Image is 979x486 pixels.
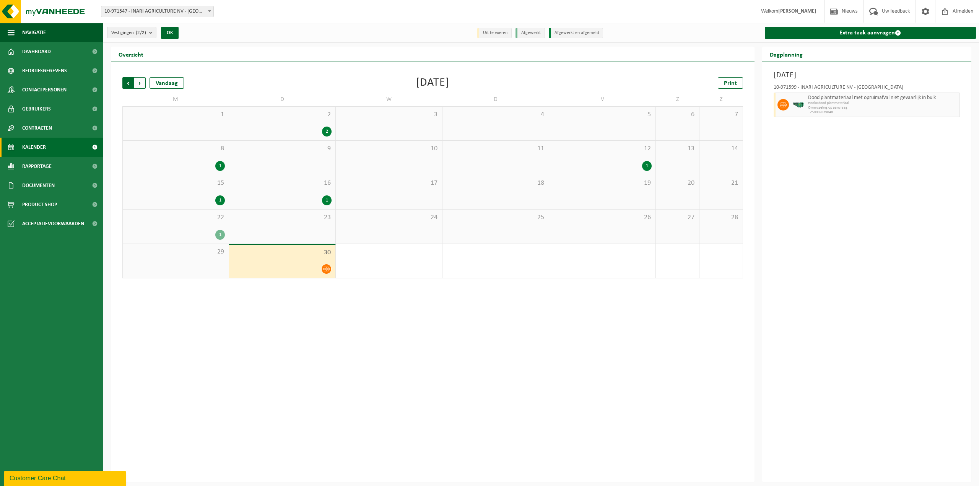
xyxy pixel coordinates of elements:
span: Dood plantmateriaal met opruimafval niet gevaarlijk in bulk [808,95,958,101]
span: 2 [233,111,332,119]
td: D [229,93,336,106]
td: Z [699,93,743,106]
span: Product Shop [22,195,57,214]
span: Contactpersonen [22,80,67,99]
div: [DATE] [416,77,449,89]
span: 5 [553,111,652,119]
h2: Overzicht [111,47,151,62]
button: OK [161,27,179,39]
span: 4 [446,111,545,119]
span: 23 [233,213,332,222]
iframe: chat widget [4,469,128,486]
span: 18 [446,179,545,187]
span: 30 [233,249,332,257]
div: 10-971599 - INARI AGRICULTURE NV - [GEOGRAPHIC_DATA] [774,85,960,93]
div: 1 [642,161,652,171]
a: Print [718,77,743,89]
span: 14 [703,145,739,153]
span: 16 [233,179,332,187]
span: Omwisseling op aanvraag [808,106,958,110]
span: 3 [340,111,438,119]
span: 19 [553,179,652,187]
span: Hookx dood plantmateriaal [808,101,958,106]
span: 27 [660,213,695,222]
span: Kalender [22,138,46,157]
span: 9 [233,145,332,153]
span: Rapportage [22,157,52,176]
span: 20 [660,179,695,187]
span: T250002839040 [808,110,958,115]
span: 6 [660,111,695,119]
a: Extra taak aanvragen [765,27,976,39]
span: 10-971547 - INARI AGRICULTURE NV - DEINZE [101,6,213,17]
span: 28 [703,213,739,222]
span: 11 [446,145,545,153]
span: 1 [127,111,225,119]
strong: [PERSON_NAME] [778,8,816,14]
span: Print [724,80,737,86]
span: 15 [127,179,225,187]
td: D [442,93,549,106]
div: 2 [322,127,332,137]
span: 24 [340,213,438,222]
span: Volgende [134,77,146,89]
span: 10-971547 - INARI AGRICULTURE NV - DEINZE [101,6,214,17]
span: 17 [340,179,438,187]
img: HK-RS-14-GN-00 [793,102,804,108]
li: Uit te voeren [477,28,512,38]
span: 12 [553,145,652,153]
h3: [DATE] [774,70,960,81]
span: Navigatie [22,23,46,42]
div: 1 [215,195,225,205]
span: 10 [340,145,438,153]
li: Afgewerkt [516,28,545,38]
h2: Dagplanning [762,47,810,62]
span: 26 [553,213,652,222]
span: Documenten [22,176,55,195]
div: Vandaag [150,77,184,89]
span: Dashboard [22,42,51,61]
span: 8 [127,145,225,153]
td: M [122,93,229,106]
span: 21 [703,179,739,187]
span: Acceptatievoorwaarden [22,214,84,233]
td: V [549,93,656,106]
span: 13 [660,145,695,153]
span: 7 [703,111,739,119]
li: Afgewerkt en afgemeld [549,28,603,38]
div: 1 [215,230,225,240]
div: 1 [215,161,225,171]
span: Vorige [122,77,134,89]
span: 29 [127,248,225,256]
span: Vestigingen [111,27,146,39]
span: Contracten [22,119,52,138]
span: Gebruikers [22,99,51,119]
span: Bedrijfsgegevens [22,61,67,80]
count: (2/2) [136,30,146,35]
span: 25 [446,213,545,222]
td: W [336,93,442,106]
div: 1 [322,195,332,205]
td: Z [656,93,699,106]
button: Vestigingen(2/2) [107,27,156,38]
span: 22 [127,213,225,222]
